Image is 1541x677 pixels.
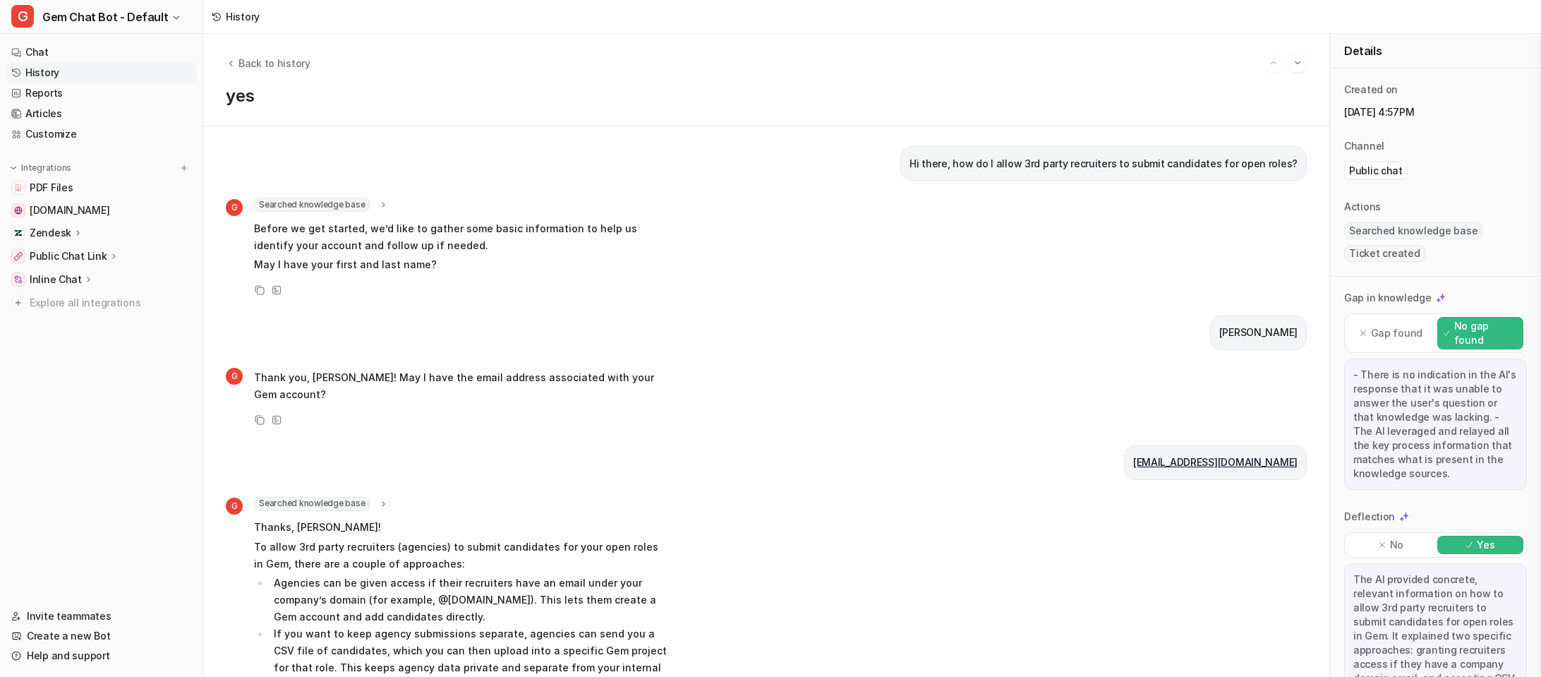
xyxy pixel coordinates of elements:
div: Details [1330,34,1541,68]
p: Public Chat Link [30,249,107,263]
div: History [226,9,260,24]
p: Thanks, [PERSON_NAME]! [254,519,667,536]
button: Back to history [226,56,310,71]
button: Go to previous session [1264,54,1283,72]
span: Searched knowledge base [254,198,370,212]
span: G [226,368,243,385]
p: No gap found [1454,319,1517,347]
p: [PERSON_NAME] [1219,324,1298,341]
span: Searched knowledge base [254,497,370,511]
a: Explore all integrations [6,293,197,313]
span: Back to history [238,56,310,71]
p: Zendesk [30,226,71,240]
p: Gap found [1371,326,1422,340]
p: Deflection [1344,510,1395,524]
p: Hi there, how do I allow 3rd party recruiters to submit candidates for open roles? [910,155,1298,172]
p: [DATE] 4:57PM [1344,105,1527,119]
p: No [1390,538,1403,552]
li: Agencies can be given access if their recruiters have an email under your company’s domain (for e... [270,575,667,625]
img: Zendesk [14,229,23,237]
img: Inline Chat [14,275,23,284]
img: explore all integrations [11,296,25,310]
a: PDF FilesPDF Files [6,178,197,198]
p: Inline Chat [30,272,82,287]
a: status.gem.com[DOMAIN_NAME] [6,200,197,220]
p: Gap in knowledge [1344,291,1432,305]
a: Customize [6,124,197,144]
button: Go to next session [1288,54,1307,72]
span: G [226,498,243,515]
div: - There is no indication in the AI's response that it was unable to answer the user's question or... [1344,359,1527,490]
span: Searched knowledge base [1344,222,1482,239]
p: Yes [1477,538,1494,552]
span: PDF Files [30,181,73,195]
span: G [11,5,34,28]
a: Create a new Bot [6,626,197,646]
p: To allow 3rd party recruiters (agencies) to submit candidates for your open roles in Gem, there a... [254,539,667,573]
p: Actions [1344,200,1381,214]
p: Created on [1344,83,1398,97]
p: Before we get started, we’d like to gather some basic information to help us identify your accoun... [254,220,667,254]
a: History [6,63,197,83]
p: Channel [1344,139,1384,153]
button: Integrations [6,161,75,175]
span: Explore all integrations [30,292,191,314]
img: status.gem.com [14,206,23,215]
a: Help and support [6,646,197,666]
img: menu_add.svg [179,163,189,173]
p: Integrations [21,162,71,174]
a: Chat [6,42,197,62]
p: May I have your first and last name? [254,256,667,273]
a: [EMAIL_ADDRESS][DOMAIN_NAME] [1133,456,1298,468]
img: Public Chat Link [14,252,23,260]
img: Next session [1293,56,1303,69]
span: [DOMAIN_NAME] [30,203,109,217]
span: Gem Chat Bot - Default [42,7,168,27]
img: expand menu [8,163,18,173]
p: Thank you, [PERSON_NAME]! May I have the email address associated with your Gem account? [254,369,667,403]
img: PDF Files [14,184,23,192]
a: Invite teammates [6,606,197,626]
p: Public chat [1349,164,1403,178]
a: Reports [6,83,197,103]
p: yes [226,86,1307,106]
span: Ticket created [1344,245,1425,262]
a: Articles [6,104,197,124]
span: G [226,199,243,216]
img: Previous session [1269,56,1279,69]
